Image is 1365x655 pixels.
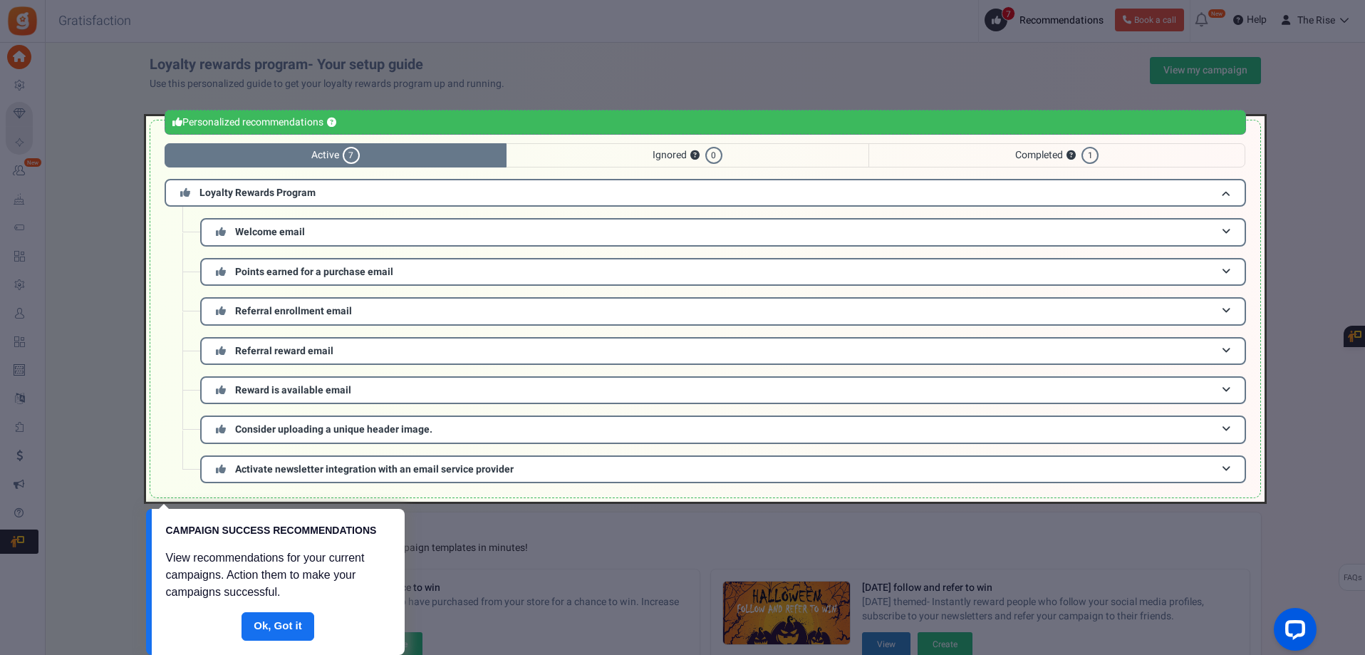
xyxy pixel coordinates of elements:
a: Done [242,612,314,641]
div: Personalized recommendations [165,110,1246,135]
h1: CAMPAIGN SUCCESS RECOMMENDATIONS [166,523,378,538]
div: View recommendations for your current campaigns. Action them to make your campaigns successful. [152,545,405,612]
